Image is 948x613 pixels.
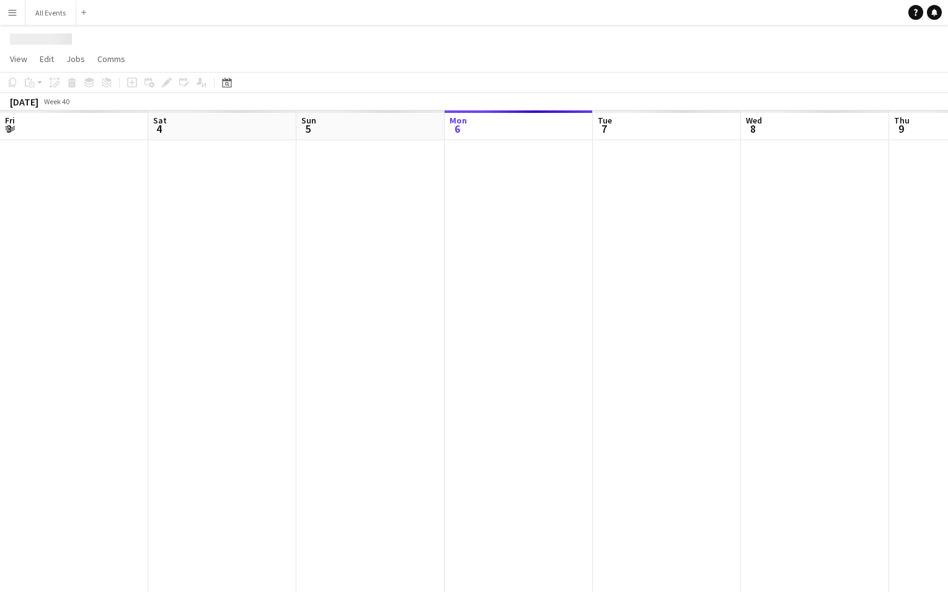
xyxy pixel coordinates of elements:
span: Comms [97,53,125,65]
span: Thu [894,115,910,126]
span: 4 [151,122,167,136]
span: 3 [3,122,15,136]
span: 6 [448,122,467,136]
span: 8 [744,122,762,136]
a: Comms [92,51,130,67]
span: Sat [153,115,167,126]
span: 9 [892,122,910,136]
a: View [5,51,32,67]
span: Tue [598,115,612,126]
span: 5 [299,122,316,136]
span: Edit [40,53,54,65]
span: Jobs [66,53,85,65]
span: Fri [5,115,15,126]
span: Sun [301,115,316,126]
a: Edit [35,51,59,67]
span: Wed [746,115,762,126]
span: 7 [596,122,612,136]
span: View [10,53,27,65]
span: Week 40 [41,97,72,106]
a: Jobs [61,51,90,67]
button: All Events [25,1,76,25]
span: Mon [450,115,467,126]
div: [DATE] [10,96,38,108]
